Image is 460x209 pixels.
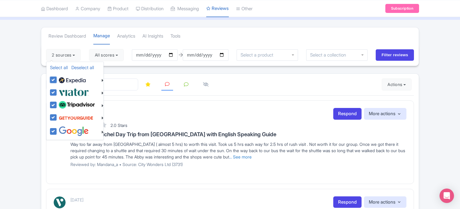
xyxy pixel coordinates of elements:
a: Respond [333,108,362,120]
a: ... See more [229,154,252,159]
a: Deselect all [71,65,94,70]
img: Viator Logo [54,196,66,208]
a: Manage [93,28,110,45]
input: Filter reviews [376,49,414,61]
button: More actions [364,108,406,120]
img: expedia22-01-93867e2ff94c7cd37d965f09d456db68.svg [59,76,86,85]
div: Open Intercom Messenger [440,189,454,203]
a: Tools [170,28,180,45]
button: More actions [364,196,406,208]
a: Respond [333,196,362,208]
p: [DATE] [70,197,83,203]
input: Select a collection [310,52,350,58]
a: Other [236,0,253,17]
button: Actions [382,78,412,91]
button: All scores [89,49,124,61]
a: Analytics [117,28,135,45]
span: 2.0 Stars [110,123,127,128]
a: Review Dashboard [48,28,86,45]
ul: 2 sources [46,62,104,140]
a: Product [107,0,129,17]
a: Distribution [136,0,163,17]
a: Subscription [385,4,419,13]
a: Select all [50,65,68,70]
a: AI Insights [142,28,163,45]
img: google-96de159c2084212d3cdd3c2fb262314c.svg [59,126,89,136]
a: Dashboard [41,0,68,17]
button: 2 sources [46,49,81,61]
a: Company [75,0,100,17]
input: Select a product [241,52,277,58]
div: Way too far away from [GEOGRAPHIC_DATA] ( almost 5 hrs) to worth this visit. Took us 5 hrs each w... [70,141,406,160]
img: viator-e2bf771eb72f7a6029a5edfbb081213a.svg [59,87,89,97]
img: get_your_guide-5a6366678479520ec94e3f9d2b9f304b.svg [59,112,93,124]
p: Reviewed by: Mandana_a • Source: City Wonders Ltd (3731) [70,161,406,168]
img: tripadvisor_background-ebb97188f8c6c657a79ad20e0caa6051.svg [59,101,95,109]
h3: Mont Saint Michel Day Trip from [GEOGRAPHIC_DATA] with English Speaking Guide [70,131,406,137]
a: Messaging [171,0,199,17]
